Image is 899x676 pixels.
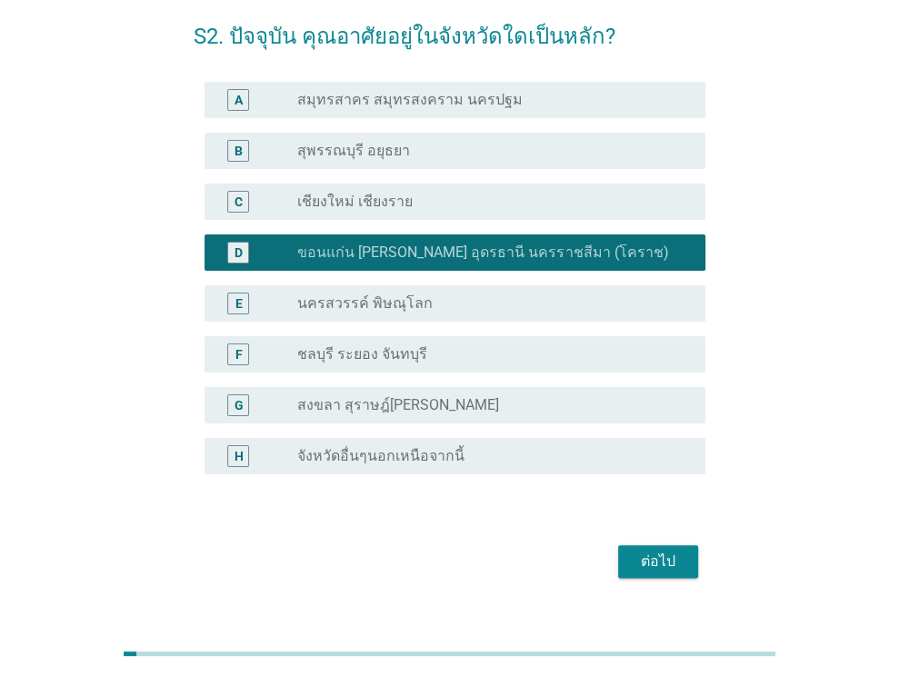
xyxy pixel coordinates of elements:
[297,345,427,363] label: ชลบุรี ระยอง จันทบุรี
[235,141,243,160] div: B
[235,293,242,313] div: E
[633,551,684,572] div: ต่อไป
[297,193,413,211] label: เชียงใหม่ เชียงราย
[235,90,243,109] div: A
[297,91,523,109] label: สมุทรสาคร สมุทรสงคราม นครปฐม
[297,447,464,465] label: จังหวัดอื่นๆนอกเหนือจากนี้
[297,142,410,160] label: สุพรรณบุรี อยุธยา
[618,545,698,578] button: ต่อไป
[297,396,499,414] label: สงขลา สุราษฎ์[PERSON_NAME]
[194,2,705,53] h2: S2. ปัจจุบัน คุณอาศัยอยู่ในจังหวัดใดเป็นหลัก?
[297,294,433,313] label: นครสวรรค์ พิษณุโลก
[297,244,668,262] label: ขอนแก่น [PERSON_NAME] อุดรธานี นครราชสีมา (โคราช)
[234,395,243,414] div: G
[235,243,243,262] div: D
[235,344,242,363] div: F
[234,446,243,465] div: H
[235,192,243,211] div: C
